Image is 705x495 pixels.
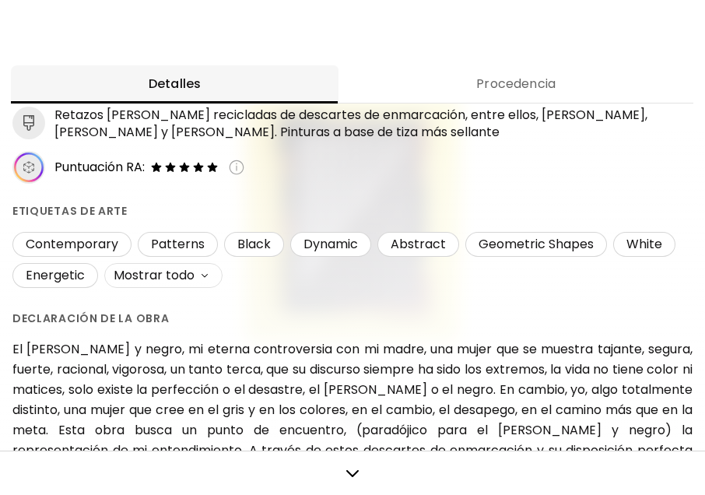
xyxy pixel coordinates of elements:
[20,75,329,93] span: Detalles
[12,107,45,139] img: medium
[12,202,693,219] h6: Etiquetas de arte
[104,263,223,288] button: Mostrar todo
[12,151,45,184] img: icon
[142,236,214,253] span: Patterns
[294,236,367,253] span: Dynamic
[114,265,195,286] h6: Mostrar todo
[205,160,219,174] img: filled-star-icon
[343,464,362,483] img: arrowDown
[149,160,163,174] img: filled-star-icon
[12,310,693,327] h6: Declaración de la obra
[191,160,205,174] img: filled-star-icon
[228,236,280,253] span: Black
[54,107,693,141] h6: Retazos [PERSON_NAME] recicladas de descartes de enmarcación, entre ellos, [PERSON_NAME], [PERSON...
[381,236,455,253] span: Abstract
[16,267,94,284] span: Energetic
[54,159,145,176] span: Puntuación RA:
[348,75,684,93] span: Procedencia
[16,236,128,253] span: Contemporary
[229,160,244,175] img: info-icon
[617,236,672,253] span: White
[469,236,603,253] span: Geometric Shapes
[163,160,177,174] img: filled-star-icon
[177,160,191,174] img: filled-star-icon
